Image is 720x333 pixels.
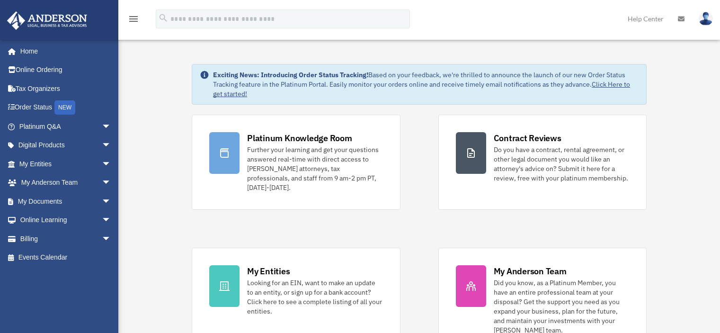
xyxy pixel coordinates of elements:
span: arrow_drop_down [102,117,121,136]
span: arrow_drop_down [102,173,121,193]
a: Home [7,42,121,61]
a: menu [128,17,139,25]
a: Online Learningarrow_drop_down [7,211,125,230]
a: Billingarrow_drop_down [7,229,125,248]
span: arrow_drop_down [102,136,121,155]
div: Based on your feedback, we're thrilled to announce the launch of our new Order Status Tracking fe... [213,70,639,99]
a: Digital Productsarrow_drop_down [7,136,125,155]
div: My Anderson Team [494,265,567,277]
img: User Pic [699,12,713,26]
a: My Documentsarrow_drop_down [7,192,125,211]
div: Looking for an EIN, want to make an update to an entity, or sign up for a bank account? Click her... [247,278,382,316]
span: arrow_drop_down [102,192,121,211]
a: Platinum Q&Aarrow_drop_down [7,117,125,136]
div: My Entities [247,265,290,277]
div: Contract Reviews [494,132,561,144]
div: Platinum Knowledge Room [247,132,352,144]
a: My Anderson Teamarrow_drop_down [7,173,125,192]
div: Do you have a contract, rental agreement, or other legal document you would like an attorney's ad... [494,145,629,183]
span: arrow_drop_down [102,154,121,174]
a: Click Here to get started! [213,80,630,98]
img: Anderson Advisors Platinum Portal [4,11,90,30]
a: Tax Organizers [7,79,125,98]
strong: Exciting News: Introducing Order Status Tracking! [213,71,368,79]
i: search [158,13,169,23]
div: NEW [54,100,75,115]
a: Order StatusNEW [7,98,125,117]
a: Platinum Knowledge Room Further your learning and get your questions answered real-time with dire... [192,115,400,210]
i: menu [128,13,139,25]
span: arrow_drop_down [102,211,121,230]
span: arrow_drop_down [102,229,121,249]
a: Events Calendar [7,248,125,267]
a: Contract Reviews Do you have a contract, rental agreement, or other legal document you would like... [438,115,647,210]
a: My Entitiesarrow_drop_down [7,154,125,173]
div: Further your learning and get your questions answered real-time with direct access to [PERSON_NAM... [247,145,382,192]
a: Online Ordering [7,61,125,80]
